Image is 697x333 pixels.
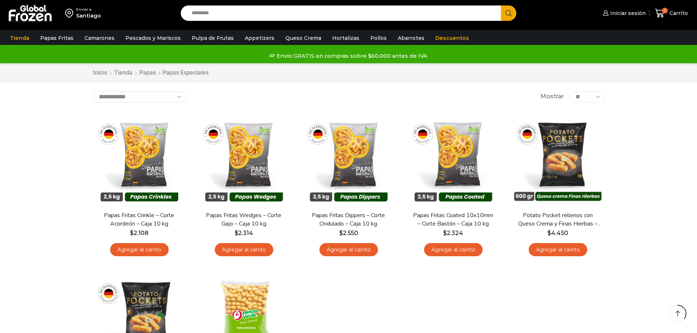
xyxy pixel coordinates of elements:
[601,6,646,20] a: Iniciar sesión
[653,5,690,22] a: 0 Carrito
[235,230,238,236] span: $
[319,243,378,257] a: Agregar al carrito: “Papas Fritas Dippers - Corte Ondulado - Caja 10 kg”
[443,230,463,236] bdi: 2.324
[76,7,101,12] div: Enviar a
[110,243,169,257] a: Agregar al carrito: “Papas Fritas Crinkle - Corte Acordeón - Caja 10 kg”
[529,243,587,257] a: Agregar al carrito: “Potato Pocket rellenos con Queso Crema y Finas Hierbas - Caja 8.4 kg”
[424,243,483,257] a: Agregar al carrito: “Papas Fritas Coated 10x10mm - Corte Bastón - Caja 10 kg”
[411,211,495,228] a: Papas Fritas Coated 10x10mm – Corte Bastón – Caja 10 kg
[241,31,278,45] a: Appetizers
[81,31,118,45] a: Camarones
[139,69,156,77] a: Papas
[76,12,101,19] div: Santiago
[540,92,564,101] span: Mostrar
[6,31,33,45] a: Tienda
[202,211,286,228] a: Papas Fritas Wedges – Corte Gajo – Caja 10 kg
[443,230,447,236] span: $
[162,69,209,76] h1: Papas Especiales
[37,31,77,45] a: Papas Fritas
[130,230,149,236] bdi: 2.108
[367,31,390,45] a: Pollos
[215,243,273,257] a: Agregar al carrito: “Papas Fritas Wedges – Corte Gajo - Caja 10 kg”
[339,230,358,236] bdi: 2.550
[329,31,363,45] a: Hortalizas
[114,69,133,77] a: Tienda
[188,31,237,45] a: Pulpa de Frutas
[516,211,600,228] a: Potato Pocket rellenos con Queso Crema y Finas Hierbas – Caja 8.4 kg
[65,7,76,19] img: address-field-icon.svg
[547,230,568,236] bdi: 4.450
[306,211,390,228] a: Papas Fritas Dippers – Corte Ondulado – Caja 10 kg
[339,230,343,236] span: $
[662,8,668,14] span: 0
[547,230,551,236] span: $
[501,5,516,21] button: Search button
[394,31,428,45] a: Abarrotes
[668,10,688,17] span: Carrito
[130,230,134,236] span: $
[93,69,209,77] nav: Breadcrumb
[93,69,108,77] a: Inicio
[608,10,646,17] span: Iniciar sesión
[97,211,181,228] a: Papas Fritas Crinkle – Corte Acordeón – Caja 10 kg
[432,31,473,45] a: Descuentos
[235,230,253,236] bdi: 2.314
[282,31,325,45] a: Queso Crema
[93,91,186,102] select: Pedido de la tienda
[122,31,184,45] a: Pescados y Mariscos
